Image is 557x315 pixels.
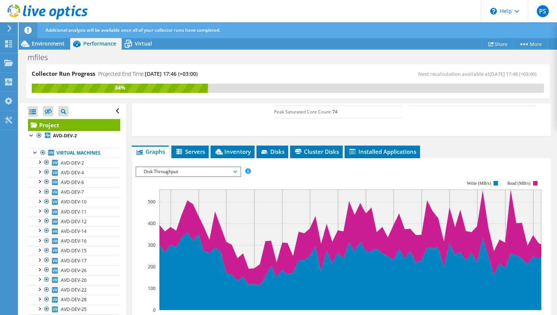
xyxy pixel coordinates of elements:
[28,197,120,207] a: AVD-DEV-10
[61,247,87,254] span: AVD-DEV-15
[28,207,120,216] a: AVD-DEV-11
[28,305,120,314] a: AVD-DEV-25
[28,226,120,236] a: AVD-DEV-14
[28,148,120,158] a: Virtual Machines
[61,179,84,185] span: AVD-DEV-6
[153,307,156,313] text: 0
[61,218,87,225] span: AVD-DEV-12
[28,236,120,246] a: AVD-DEV-16
[24,53,59,62] h1: mfiles
[28,216,120,226] a: AVD-DEV-12
[61,238,87,244] span: AVD-DEV-16
[135,40,152,47] span: Virtual
[175,148,205,155] span: Servers
[61,199,87,205] span: AVD-DEV-10
[140,167,236,176] span: Disk Throughput
[348,148,416,155] span: Installed Applications
[467,181,491,186] text: Write (MB/s)
[61,267,87,274] span: AVD-DEV-26
[98,70,197,78] h4: Projected End Time:
[61,277,87,283] span: AVD-DEV-20
[274,105,332,118] td: Peak Saturated Core Count:
[61,209,87,215] span: AVD-DEV-11
[28,177,120,187] a: AVD-DEV-6
[537,5,549,17] span: PS
[260,148,284,155] span: Disks
[28,168,120,177] a: AVD-DEV-4
[61,169,84,176] span: AVD-DEV-4
[28,285,120,295] a: AVD-DEV-22
[148,263,156,270] text: 200
[148,285,156,291] text: 100
[61,228,87,234] span: AVD-DEV-14
[482,38,513,50] a: Share
[332,109,337,115] b: 74
[53,132,77,139] b: AVD-DEV-2
[46,27,220,33] span: Additional analysis will be available once all of your collector runs have completed.
[32,84,208,92] div: 34%
[148,199,156,205] text: 500
[28,246,120,256] a: AVD-DEV-15
[507,181,530,186] text: Read (MB/s)
[28,275,120,285] a: AVD-DEV-20
[28,131,120,141] a: AVD-DEV-2
[418,71,540,77] span: Next recalculation available at
[513,38,548,50] a: More
[145,70,197,77] span: [DATE] 17:46 (+03:00)
[61,306,87,312] span: AVD-DEV-25
[490,8,497,15] svg: \n
[28,158,120,168] a: AVD-DEV-2
[61,160,84,166] span: AVD-DEV-2
[61,189,84,195] span: AVD-DEV-7
[28,265,120,275] a: AVD-DEV-26
[61,258,87,264] span: AVD-DEV-17
[148,220,156,227] text: 400
[28,295,120,305] a: AVD-DEV-28
[32,40,65,47] span: Environment
[489,71,536,77] span: [DATE] 17:46 (+03:00)
[28,119,120,131] a: Project
[294,148,339,155] span: Cluster Disks
[136,148,165,155] span: Graphs
[83,40,116,47] span: Performance
[61,296,87,303] span: AVD-DEV-28
[61,287,87,293] span: AVD-DEV-22
[28,256,120,265] a: AVD-DEV-17
[28,187,120,197] a: AVD-DEV-7
[214,148,251,155] span: Inventory
[148,242,156,248] text: 300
